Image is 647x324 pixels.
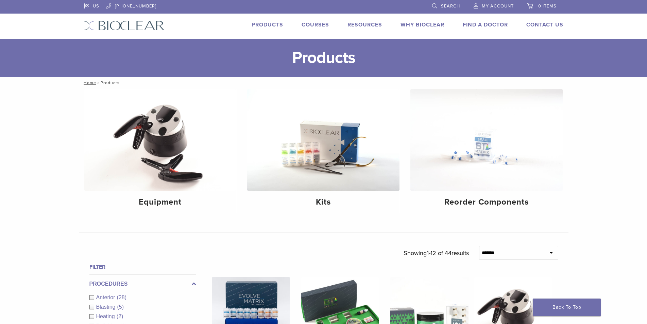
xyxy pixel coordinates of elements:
img: Bioclear [84,21,165,31]
span: (2) [117,313,123,319]
a: Why Bioclear [401,21,444,28]
a: Find A Doctor [463,21,508,28]
span: Search [441,3,460,9]
a: Home [82,80,96,85]
a: Contact Us [526,21,563,28]
p: Showing results [404,246,469,260]
span: Anterior [96,294,117,300]
span: Heating [96,313,117,319]
a: Kits [247,89,399,213]
h4: Kits [253,196,394,208]
a: Products [252,21,283,28]
a: Back To Top [533,299,601,316]
span: (5) [117,304,124,310]
img: Kits [247,89,399,191]
nav: Products [79,77,568,89]
h4: Filter [89,263,196,271]
a: Resources [347,21,382,28]
span: / [96,81,101,84]
span: (28) [117,294,126,300]
a: Courses [302,21,329,28]
span: 1-12 of 44 [427,249,452,257]
a: Reorder Components [410,89,563,213]
img: Equipment [84,89,237,191]
span: My Account [482,3,514,9]
span: Blasting [96,304,117,310]
label: Procedures [89,280,196,288]
a: Equipment [84,89,237,213]
span: 0 items [538,3,557,9]
h4: Reorder Components [416,196,557,208]
img: Reorder Components [410,89,563,191]
h4: Equipment [90,196,231,208]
